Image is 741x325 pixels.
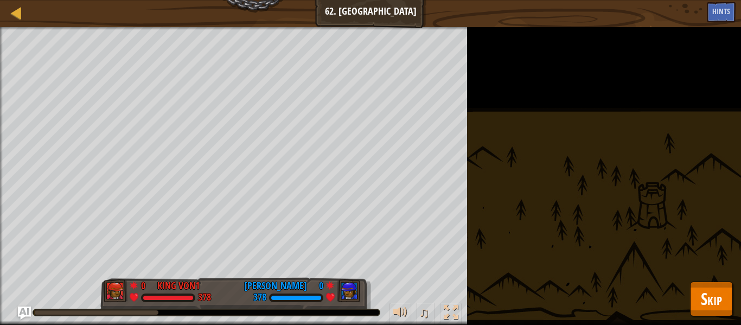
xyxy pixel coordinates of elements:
img: thang_avatar_frame.png [337,279,361,302]
div: 378 [198,293,211,303]
div: 378 [253,293,266,303]
button: Toggle fullscreen [440,303,462,325]
div: 0 [312,279,323,289]
span: ♫ [419,304,430,321]
span: Hints [712,6,730,16]
button: Ask AI [18,307,31,320]
img: thang_avatar_frame.png [104,279,127,302]
button: Skip [690,282,733,316]
button: Adjust volume [389,303,411,325]
div: king von1 [157,279,200,293]
button: ♫ [417,303,435,325]
span: Skip [701,288,722,310]
div: 0 [141,279,152,289]
div: [PERSON_NAME] [244,279,307,293]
